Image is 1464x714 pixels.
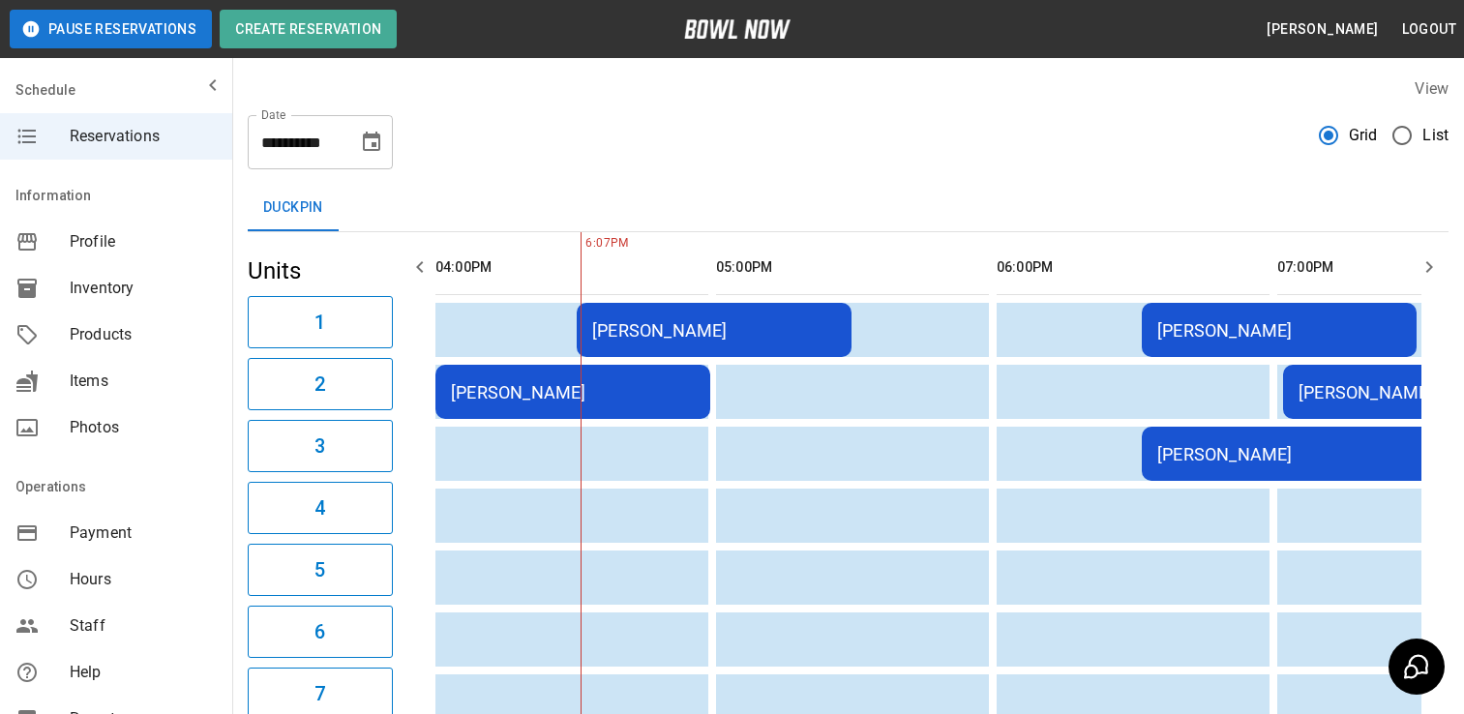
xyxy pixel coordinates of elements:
[592,320,836,341] div: [PERSON_NAME]
[314,616,325,647] h6: 6
[314,554,325,585] h6: 5
[248,358,393,410] button: 2
[70,568,217,591] span: Hours
[70,230,217,253] span: Profile
[248,544,393,596] button: 5
[248,255,393,286] h5: Units
[1259,12,1386,47] button: [PERSON_NAME]
[435,240,708,295] th: 04:00PM
[70,614,217,638] span: Staff
[70,521,217,545] span: Payment
[451,382,695,402] div: [PERSON_NAME]
[1422,124,1449,147] span: List
[1349,124,1378,147] span: Grid
[716,240,989,295] th: 05:00PM
[314,307,325,338] h6: 1
[314,369,325,400] h6: 2
[248,420,393,472] button: 3
[70,125,217,148] span: Reservations
[70,323,217,346] span: Products
[684,19,791,39] img: logo
[314,678,325,709] h6: 7
[10,10,212,48] button: Pause Reservations
[220,10,397,48] button: Create Reservation
[70,416,217,439] span: Photos
[248,185,339,231] button: Duckpin
[314,492,325,523] h6: 4
[248,296,393,348] button: 1
[997,240,1270,295] th: 06:00PM
[70,661,217,684] span: Help
[1415,79,1449,98] label: View
[248,185,1449,231] div: inventory tabs
[1394,12,1464,47] button: Logout
[352,123,391,162] button: Choose date, selected date is Sep 26, 2025
[581,234,585,253] span: 6:07PM
[248,606,393,658] button: 6
[314,431,325,461] h6: 3
[1157,320,1401,341] div: [PERSON_NAME]
[70,370,217,393] span: Items
[70,277,217,300] span: Inventory
[248,482,393,534] button: 4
